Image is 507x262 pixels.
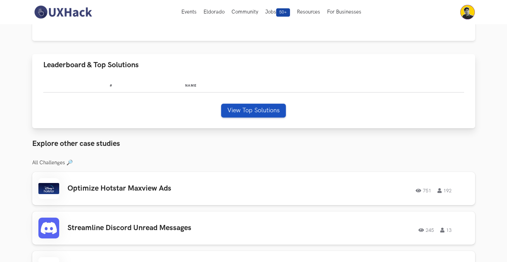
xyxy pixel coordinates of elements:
button: View Top Solutions [221,104,286,117]
h3: Explore other case studies [32,139,475,148]
span: 192 [437,188,452,193]
span: 245 [418,228,434,233]
span: 50+ [276,8,290,17]
a: Optimize Hotstar Maxview Ads751192 [32,172,475,205]
a: Streamline Discord Unread Messages24513 [32,211,475,245]
img: UXHack-logo.png [32,5,94,19]
h3: Streamline Discord Unread Messages [67,224,264,233]
img: Your profile pic [460,5,475,19]
span: 751 [416,188,431,193]
span: Name [185,84,197,88]
h3: All Challenges 🔎 [32,160,475,166]
h3: Optimize Hotstar Maxview Ads [67,184,264,193]
span: # [110,84,112,88]
button: Leaderboard & Top Solutions [32,54,475,76]
span: 13 [440,228,452,233]
div: Leaderboard & Top Solutions [32,76,475,129]
span: Leaderboard & Top Solutions [43,60,139,70]
table: Leaderboard [43,78,464,93]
